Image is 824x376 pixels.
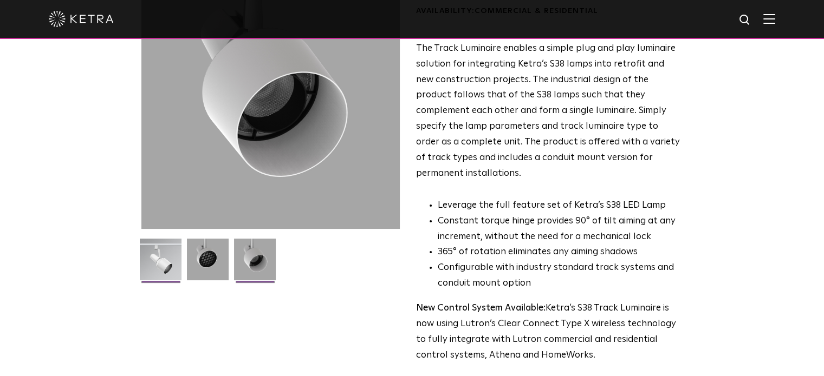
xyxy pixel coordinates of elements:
li: Constant torque hinge provides 90° of tilt aiming at any increment, without the need for a mechan... [438,214,680,245]
img: 9e3d97bd0cf938513d6e [234,239,276,288]
li: Leverage the full feature set of Ketra’s S38 LED Lamp [438,198,680,214]
img: ketra-logo-2019-white [49,11,114,27]
img: Hamburger%20Nav.svg [763,14,775,24]
img: search icon [738,14,752,27]
strong: New Control System Available: [416,304,546,313]
li: Configurable with industry standard track systems and conduit mount option [438,260,680,292]
img: S38-Track-Luminaire-2021-Web-Square [140,239,181,288]
span: The Track Luminaire enables a simple plug and play luminaire solution for integrating Ketra’s S38... [416,44,680,178]
li: 365° of rotation eliminates any aiming shadows [438,245,680,260]
img: 3b1b0dc7630e9da69e6b [187,239,229,288]
p: Ketra’s S38 Track Luminaire is now using Lutron’s Clear Connect Type X wireless technology to ful... [416,301,680,364]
